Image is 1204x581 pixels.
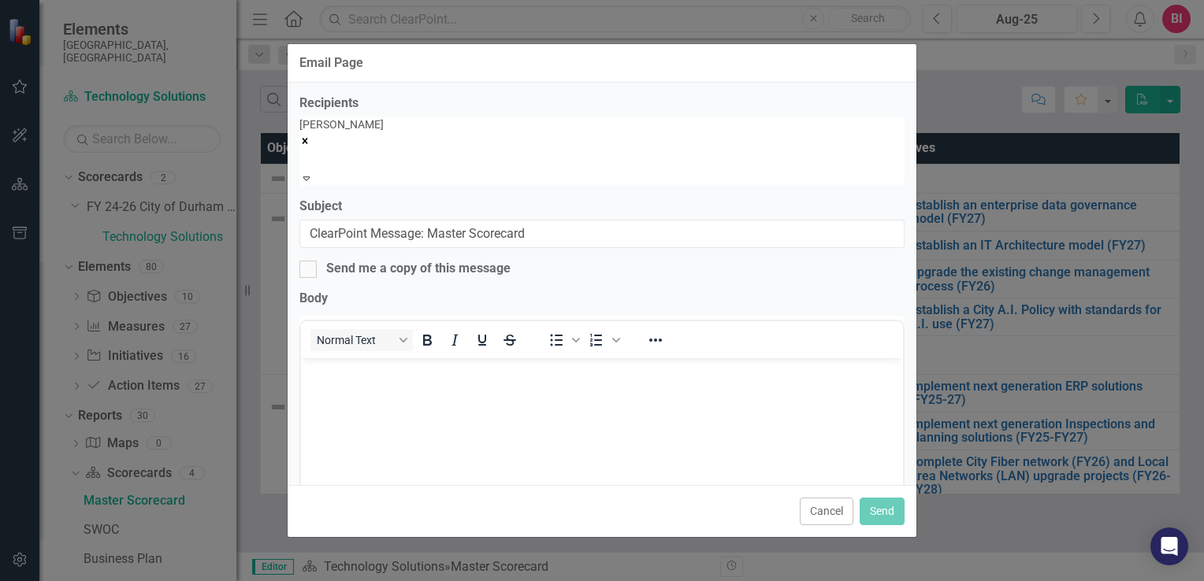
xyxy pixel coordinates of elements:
div: [PERSON_NAME] [299,117,905,132]
button: Block Normal Text [310,329,413,351]
label: Recipients [299,94,905,113]
div: Email Page [299,56,363,70]
button: Italic [441,329,468,351]
div: Remove allyson [299,132,905,148]
div: Bullet list [543,329,582,351]
div: Open Intercom Messenger [1150,527,1188,565]
button: Cancel [800,498,853,525]
label: Body [299,290,905,308]
button: Reveal or hide additional toolbar items [642,329,669,351]
button: Strikethrough [496,329,523,351]
div: Numbered list [583,329,622,351]
span: Normal Text [317,334,394,346]
label: Subject [299,198,905,216]
div: Send me a copy of this message [326,260,511,278]
button: Send [860,498,905,525]
button: Bold [414,329,440,351]
button: Underline [469,329,496,351]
